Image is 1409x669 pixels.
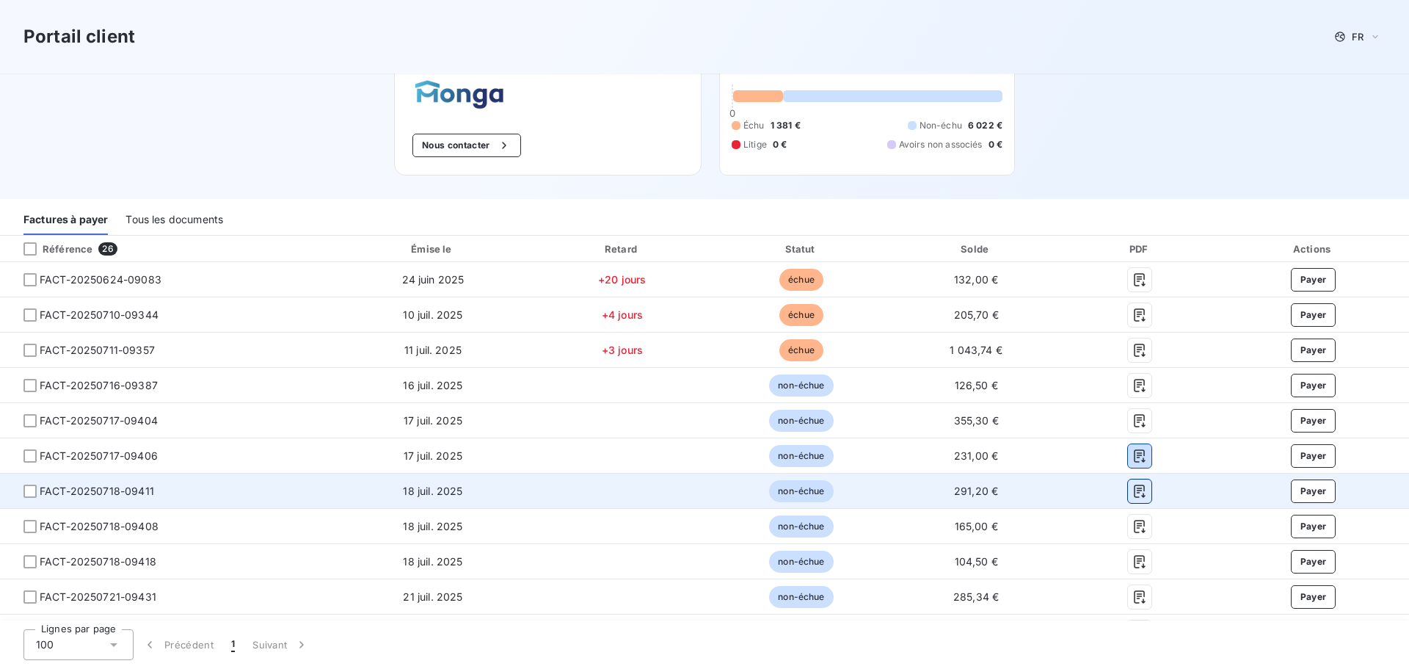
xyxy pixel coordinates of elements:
span: Litige [743,138,767,151]
div: PDF [1066,242,1215,256]
span: 10 juil. 2025 [403,308,462,321]
div: Factures à payer [23,204,108,235]
button: Précédent [134,629,222,660]
button: Payer [1291,374,1336,397]
span: échue [779,339,823,361]
span: 1 381 € [771,119,801,132]
span: 355,30 € [954,414,999,427]
button: Payer [1291,550,1336,574]
span: +4 jours [602,308,643,321]
div: Référence [12,242,92,256]
span: FACT-20250717-09404 [40,413,158,428]
span: échue [779,304,823,326]
button: 1 [222,629,244,660]
span: +20 jours [598,273,646,286]
div: Émise le [338,242,529,256]
span: 18 juil. 2025 [403,485,462,497]
span: échue [779,269,823,291]
span: 231,00 € [954,449,998,462]
div: Statut [716,242,886,256]
span: 24 juin 2025 [402,273,465,286]
span: 18 juil. 2025 [403,520,462,532]
button: Payer [1291,444,1336,468]
button: Payer [1291,585,1336,609]
span: 21 juil. 2025 [403,590,462,603]
button: Payer [1291,480,1336,503]
button: Payer [1291,303,1336,327]
h3: Portail client [23,23,135,50]
span: 1 [231,637,235,652]
span: 0 € [989,138,1002,151]
span: non-échue [769,445,833,467]
span: +3 jours [602,344,643,356]
span: Échu [743,119,765,132]
span: non-échue [769,410,833,432]
span: FACT-20250710-09344 [40,308,159,322]
span: FACT-20250718-09411 [40,484,154,499]
span: Non-échu [920,119,962,132]
div: Retard [534,242,710,256]
button: Payer [1291,339,1336,362]
span: 17 juil. 2025 [404,449,462,462]
span: non-échue [769,480,833,502]
span: 104,50 € [955,555,998,568]
span: non-échue [769,375,833,397]
button: Payer [1291,268,1336,292]
span: 18 juil. 2025 [403,555,462,568]
span: 291,20 € [954,485,998,497]
div: Actions [1220,242,1406,256]
span: 1 043,74 € [950,344,1002,356]
span: 0 [729,107,735,119]
button: Nous contacter [412,134,521,157]
span: non-échue [769,586,833,608]
div: Tous les documents [125,204,223,235]
span: 132,00 € [954,273,998,286]
button: Payer [1291,409,1336,433]
button: Payer [1291,515,1336,538]
span: FACT-20250718-09408 [40,519,159,534]
span: 11 juil. 2025 [404,344,462,356]
span: 205,70 € [954,308,999,321]
span: FACT-20250718-09418 [40,554,156,569]
span: FR [1352,31,1364,43]
span: 16 juil. 2025 [403,379,462,391]
span: non-échue [769,551,833,573]
span: Avoirs non associés [899,138,983,151]
span: 100 [36,637,54,652]
span: 6 022 € [968,119,1002,132]
span: FACT-20250624-09083 [40,272,161,287]
img: Company logo [412,77,506,110]
div: Solde [893,242,1060,256]
span: 126,50 € [955,379,998,391]
span: FACT-20250717-09406 [40,449,158,463]
span: 0 € [773,138,787,151]
span: 17 juil. 2025 [404,414,462,427]
span: 26 [98,242,117,256]
span: non-échue [769,516,833,538]
span: 165,00 € [955,520,998,532]
span: FACT-20250711-09357 [40,343,155,358]
button: Suivant [244,629,318,660]
span: FACT-20250716-09387 [40,378,158,393]
span: FACT-20250721-09431 [40,590,156,604]
span: 285,34 € [953,590,999,603]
